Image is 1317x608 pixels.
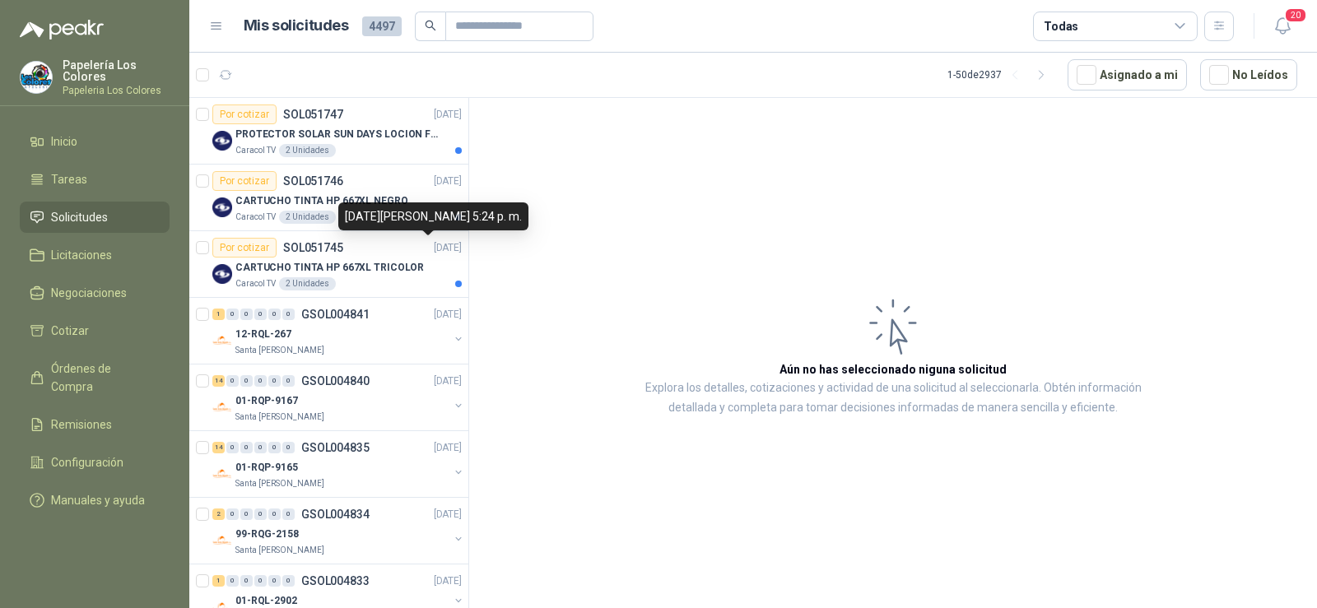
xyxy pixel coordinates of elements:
[63,59,170,82] p: Papelería Los Colores
[240,375,253,387] div: 0
[434,440,462,456] p: [DATE]
[20,239,170,271] a: Licitaciones
[20,202,170,233] a: Solicitudes
[634,378,1152,418] p: Explora los detalles, cotizaciones y actividad de una solicitud al seleccionarla. Obtén informaci...
[1200,59,1297,91] button: No Leídos
[240,508,253,520] div: 0
[434,374,462,389] p: [DATE]
[51,132,77,151] span: Inicio
[254,309,267,320] div: 0
[212,575,225,587] div: 1
[301,375,370,387] p: GSOL004840
[226,575,239,587] div: 0
[1044,17,1078,35] div: Todas
[240,575,253,587] div: 0
[212,397,232,417] img: Company Logo
[1268,12,1297,41] button: 20
[51,360,154,396] span: Órdenes de Compra
[212,504,465,557] a: 2 0 0 0 0 0 GSOL004834[DATE] Company Logo99-RQG-2158Santa [PERSON_NAME]
[51,284,127,302] span: Negociaciones
[282,442,295,453] div: 0
[51,246,112,264] span: Licitaciones
[21,62,52,93] img: Company Logo
[434,507,462,522] p: [DATE]
[254,442,267,453] div: 0
[212,331,232,350] img: Company Logo
[20,485,170,516] a: Manuales y ayuda
[268,575,281,587] div: 0
[212,104,277,124] div: Por cotizar
[189,98,468,165] a: Por cotizarSOL051747[DATE] Company LogoPROTECTOR SOLAR SUN DAYS LOCION FPS 50 CAJA X 24 UNCaracol...
[189,165,468,231] a: Por cotizarSOL051746[DATE] Company LogoCARTUCHO TINTA HP 667XL NEGROCaracol TV2 Unidades
[20,447,170,478] a: Configuración
[434,240,462,256] p: [DATE]
[301,575,370,587] p: GSOL004833
[51,453,123,471] span: Configuración
[301,508,370,520] p: GSOL004834
[235,260,424,276] p: CARTUCHO TINTA HP 667XL TRICOLOR
[279,211,336,224] div: 2 Unidades
[212,438,465,490] a: 14 0 0 0 0 0 GSOL004835[DATE] Company Logo01-RQP-9165Santa [PERSON_NAME]
[212,309,225,320] div: 1
[1284,7,1307,23] span: 20
[282,375,295,387] div: 0
[189,231,468,298] a: Por cotizarSOL051745[DATE] Company LogoCARTUCHO TINTA HP 667XL TRICOLORCaracol TV2 Unidades
[235,393,298,409] p: 01-RQP-9167
[212,442,225,453] div: 14
[301,442,370,453] p: GSOL004835
[282,309,295,320] div: 0
[51,415,112,434] span: Remisiones
[20,164,170,195] a: Tareas
[235,527,299,542] p: 99-RQG-2158
[212,131,232,151] img: Company Logo
[268,508,281,520] div: 0
[212,197,232,217] img: Company Logo
[235,544,324,557] p: Santa [PERSON_NAME]
[235,460,298,476] p: 01-RQP-9165
[283,175,343,187] p: SOL051746
[338,202,528,230] div: [DATE][PERSON_NAME] 5:24 p. m.
[226,309,239,320] div: 0
[235,477,324,490] p: Santa [PERSON_NAME]
[212,304,465,357] a: 1 0 0 0 0 0 GSOL004841[DATE] Company Logo12-RQL-267Santa [PERSON_NAME]
[212,264,232,284] img: Company Logo
[20,409,170,440] a: Remisiones
[51,322,89,340] span: Cotizar
[279,277,336,290] div: 2 Unidades
[283,109,343,120] p: SOL051747
[20,353,170,402] a: Órdenes de Compra
[279,144,336,157] div: 2 Unidades
[254,508,267,520] div: 0
[268,309,281,320] div: 0
[283,242,343,253] p: SOL051745
[434,307,462,323] p: [DATE]
[268,442,281,453] div: 0
[235,411,324,424] p: Santa [PERSON_NAME]
[51,491,145,509] span: Manuales y ayuda
[51,170,87,188] span: Tareas
[254,575,267,587] div: 0
[434,107,462,123] p: [DATE]
[301,309,370,320] p: GSOL004841
[212,371,465,424] a: 14 0 0 0 0 0 GSOL004840[DATE] Company Logo01-RQP-9167Santa [PERSON_NAME]
[1068,59,1187,91] button: Asignado a mi
[226,508,239,520] div: 0
[212,238,277,258] div: Por cotizar
[212,171,277,191] div: Por cotizar
[434,573,462,589] p: [DATE]
[947,62,1054,88] div: 1 - 50 de 2937
[240,309,253,320] div: 0
[20,315,170,346] a: Cotizar
[235,193,408,209] p: CARTUCHO TINTA HP 667XL NEGRO
[235,344,324,357] p: Santa [PERSON_NAME]
[212,375,225,387] div: 14
[254,375,267,387] div: 0
[434,174,462,189] p: [DATE]
[20,126,170,157] a: Inicio
[212,464,232,484] img: Company Logo
[212,508,225,520] div: 2
[20,20,104,39] img: Logo peakr
[779,360,1007,378] h3: Aún no has seleccionado niguna solicitud
[226,442,239,453] div: 0
[235,211,276,224] p: Caracol TV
